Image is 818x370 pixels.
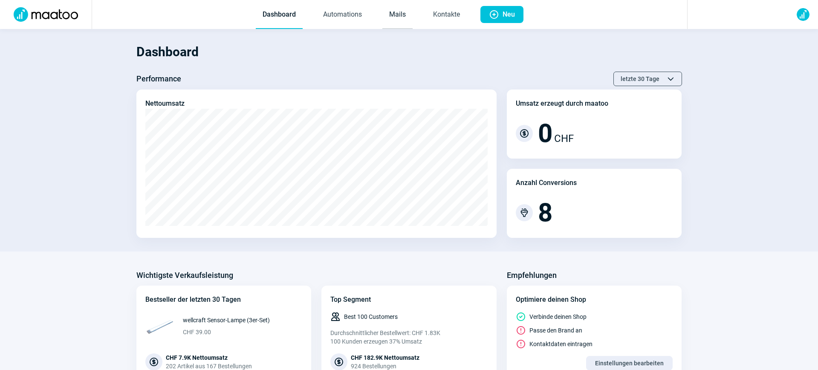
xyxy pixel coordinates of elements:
h1: Dashboard [136,38,682,66]
span: 0 [538,121,552,146]
div: Bestseller der letzten 30 Tagen [145,295,303,305]
div: CHF 7.9K Nettoumsatz [166,353,252,362]
div: Umsatz erzeugt durch maatoo [516,98,608,109]
h3: Wichtigste Verkaufsleistung [136,269,233,282]
a: Dashboard [256,1,303,29]
button: Neu [480,6,523,23]
span: wellcraft Sensor-Lampe (3er-Set) [183,316,270,324]
div: Durchschnittlicher Bestellwert: CHF 1.83K 100 Kunden erzeugen 37% Umsatz [330,329,488,346]
a: Automations [316,1,369,29]
img: Logo [9,7,83,22]
h3: Performance [136,72,181,86]
div: Nettoumsatz [145,98,185,109]
span: Best 100 Customers [344,312,398,321]
img: 68x68 [145,312,174,341]
h3: Empfehlungen [507,269,557,282]
span: Verbinde deinen Shop [529,312,587,321]
div: CHF 182.9K Nettoumsatz [351,353,419,362]
span: CHF 39.00 [183,328,270,336]
span: Kontaktdaten eintragen [529,340,593,348]
a: Kontakte [426,1,467,29]
span: letzte 30 Tage [621,72,659,86]
img: avatar [797,8,809,21]
div: Anzahl Conversions [516,178,577,188]
a: Mails [382,1,413,29]
span: Passe den Brand an [529,326,582,335]
div: Optimiere deinen Shop [516,295,673,305]
span: Neu [503,6,515,23]
div: Top Segment [330,295,488,305]
span: 8 [538,200,552,225]
span: CHF [554,131,574,146]
span: Einstellungen bearbeiten [595,356,664,370]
